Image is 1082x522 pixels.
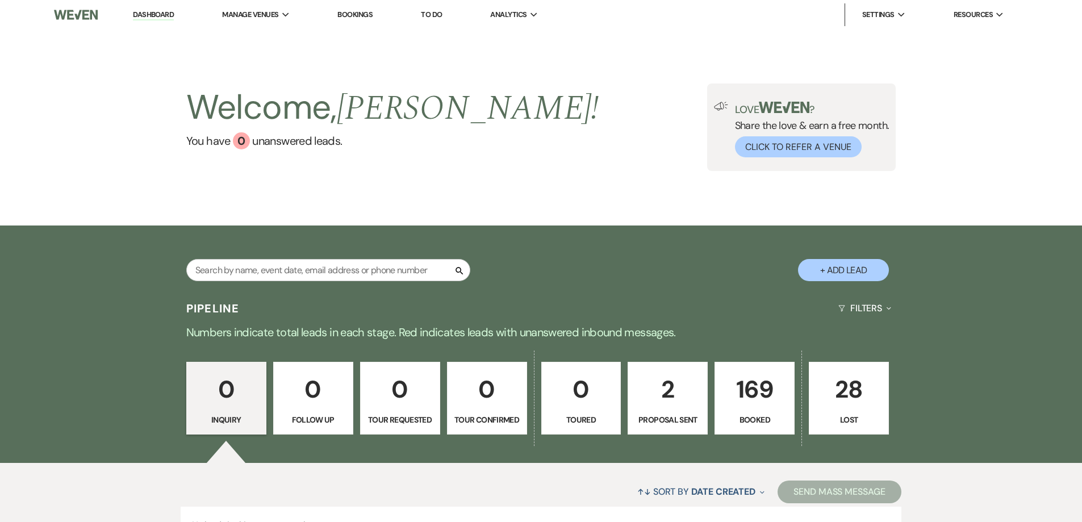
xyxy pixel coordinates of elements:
[367,414,433,426] p: Tour Requested
[735,136,862,157] button: Click to Refer a Venue
[186,362,266,435] a: 0Inquiry
[637,486,651,498] span: ↑↓
[421,10,442,19] a: To Do
[628,362,708,435] a: 2Proposal Sent
[273,362,353,435] a: 0Follow Up
[337,10,373,19] a: Bookings
[714,102,728,111] img: loud-speaker-illustration.svg
[834,293,896,323] button: Filters
[759,102,809,113] img: weven-logo-green.svg
[194,414,259,426] p: Inquiry
[862,9,895,20] span: Settings
[367,370,433,408] p: 0
[735,102,889,115] p: Love ?
[454,414,520,426] p: Tour Confirmed
[722,414,787,426] p: Booked
[541,362,621,435] a: 0Toured
[447,362,527,435] a: 0Tour Confirmed
[809,362,889,435] a: 28Lost
[635,370,700,408] p: 2
[549,414,614,426] p: Toured
[778,481,901,503] button: Send Mass Message
[281,370,346,408] p: 0
[337,82,599,135] span: [PERSON_NAME] !
[816,370,882,408] p: 28
[186,83,599,132] h2: Welcome,
[728,102,889,157] div: Share the love & earn a free month.
[549,370,614,408] p: 0
[798,259,889,281] button: + Add Lead
[816,414,882,426] p: Lost
[635,414,700,426] p: Proposal Sent
[281,414,346,426] p: Follow Up
[490,9,527,20] span: Analytics
[722,370,787,408] p: 169
[633,477,769,507] button: Sort By Date Created
[715,362,795,435] a: 169Booked
[691,486,755,498] span: Date Created
[133,10,174,20] a: Dashboard
[186,300,240,316] h3: Pipeline
[233,132,250,149] div: 0
[222,9,278,20] span: Manage Venues
[54,3,97,27] img: Weven Logo
[954,9,993,20] span: Resources
[360,362,440,435] a: 0Tour Requested
[132,323,950,341] p: Numbers indicate total leads in each stage. Red indicates leads with unanswered inbound messages.
[186,132,599,149] a: You have 0 unanswered leads.
[186,259,470,281] input: Search by name, event date, email address or phone number
[454,370,520,408] p: 0
[194,370,259,408] p: 0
